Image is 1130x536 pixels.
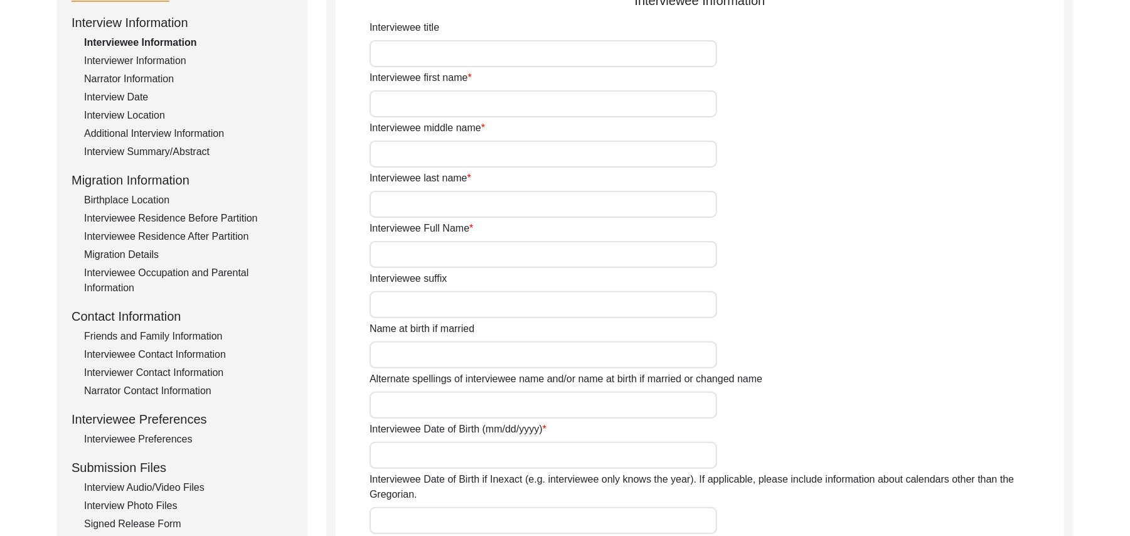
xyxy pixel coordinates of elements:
[370,70,472,85] label: Interviewee first name
[84,347,292,362] div: Interviewee Contact Information
[72,410,292,429] div: Interviewee Preferences
[370,422,546,437] label: Interviewee Date of Birth (mm/dd/yyyy)
[84,108,292,123] div: Interview Location
[370,372,762,387] label: Alternate spellings of interviewee name and/or name at birth if married or changed name
[84,144,292,159] div: Interview Summary/Abstract
[84,365,292,380] div: Interviewer Contact Information
[370,171,471,186] label: Interviewee last name
[84,193,292,208] div: Birthplace Location
[84,383,292,399] div: Narrator Contact Information
[72,171,292,190] div: Migration Information
[72,307,292,326] div: Contact Information
[370,271,447,286] label: Interviewee suffix
[84,329,292,344] div: Friends and Family Information
[84,35,292,50] div: Interviewee Information
[370,20,439,35] label: Interviewee title
[84,517,292,532] div: Signed Release Form
[84,265,292,296] div: Interviewee Occupation and Parental Information
[72,458,292,477] div: Submission Files
[72,13,292,32] div: Interview Information
[84,247,292,262] div: Migration Details
[370,121,485,136] label: Interviewee middle name
[84,72,292,87] div: Narrator Information
[370,321,474,336] label: Name at birth if married
[84,480,292,495] div: Interview Audio/Video Files
[370,221,473,236] label: Interviewee Full Name
[84,498,292,513] div: Interview Photo Files
[84,53,292,68] div: Interviewer Information
[84,432,292,447] div: Interviewee Preferences
[84,90,292,105] div: Interview Date
[84,211,292,226] div: Interviewee Residence Before Partition
[84,229,292,244] div: Interviewee Residence After Partition
[84,126,292,141] div: Additional Interview Information
[370,472,1064,502] label: Interviewee Date of Birth if Inexact (e.g. interviewee only knows the year). If applicable, pleas...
